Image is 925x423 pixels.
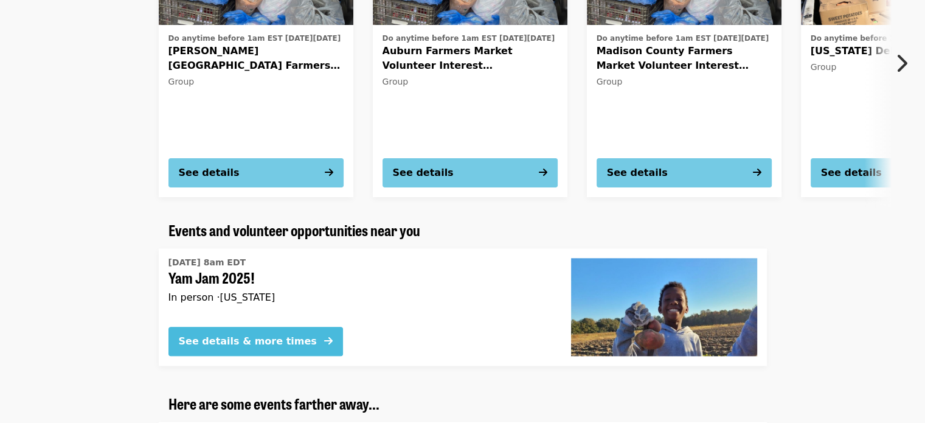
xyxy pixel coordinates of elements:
span: Yam Jam 2025! [168,269,552,287]
i: arrow-right icon [324,335,333,347]
button: See details [597,158,772,187]
span: Madison County Farmers Market Volunteer Interest ([GEOGRAPHIC_DATA]) [597,44,772,73]
i: arrow-right icon [325,167,333,178]
span: Auburn Farmers Market Volunteer Interest ([GEOGRAPHIC_DATA]) [383,44,558,73]
span: Do anytime before 1am EST [DATE][DATE] [168,34,341,43]
button: See details & more times [168,327,343,356]
div: See details [821,166,882,180]
span: Group [168,77,195,86]
span: Here are some events farther away... [168,393,379,414]
span: [PERSON_NAME][GEOGRAPHIC_DATA] Farmers Market Volunteer Interest ( [GEOGRAPHIC_DATA]) [168,44,344,73]
div: See details [179,166,240,180]
span: Events and volunteer opportunities near you [168,219,420,240]
div: See details [607,166,668,180]
img: Yam Jam 2025! organized by Society of St. Andrew [571,258,757,355]
div: See details & more times [179,334,317,349]
span: Group [383,77,409,86]
button: See details [383,158,558,187]
span: In person · [US_STATE] [168,292,275,303]
button: See details [168,158,344,187]
i: arrow-right icon [753,167,761,178]
button: Next item [885,46,925,80]
i: chevron-right icon [895,52,907,75]
span: Group [811,62,837,72]
span: Group [597,77,623,86]
span: Do anytime before 1am EST [DATE][DATE] [597,34,769,43]
span: Do anytime before 1am EST [DATE][DATE] [383,34,555,43]
time: [DATE] 8am EDT [168,256,246,269]
div: See details [393,166,454,180]
i: arrow-right icon [539,167,547,178]
a: See details for "Yam Jam 2025!" [159,248,767,365]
